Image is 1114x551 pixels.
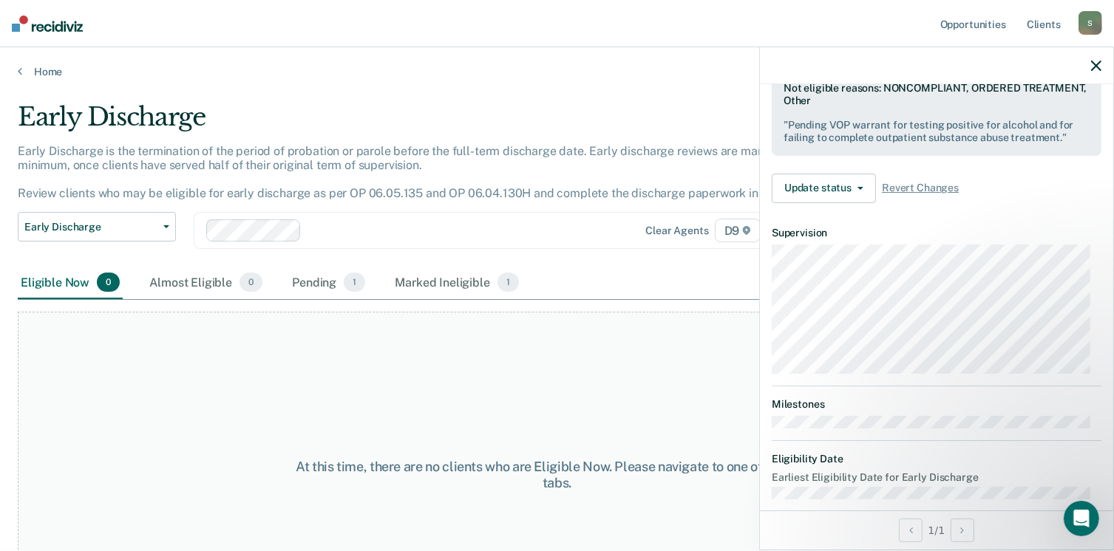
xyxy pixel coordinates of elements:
p: Early Discharge is the termination of the period of probation or parole before the full-term disc... [18,144,812,201]
div: Almost Eligible [146,267,265,299]
div: Pending [289,267,368,299]
span: 1 [497,273,519,292]
iframe: Intercom live chat [1064,501,1099,536]
span: 0 [97,273,120,292]
span: 1 [344,273,365,292]
div: 1 / 1 [760,510,1113,550]
dt: Milestones [772,398,1101,411]
div: Not eligible reasons: NONCOMPLIANT, ORDERED TREATMENT, Other [784,82,1090,143]
span: D9 [715,219,761,242]
span: Revert Changes [882,182,959,194]
button: Update status [772,174,876,203]
div: At this time, there are no clients who are Eligible Now. Please navigate to one of the other tabs. [288,459,826,490]
a: Home [18,65,1096,78]
div: Clear agents [645,225,708,237]
div: S [1079,11,1102,35]
pre: " Pending VOP warrant for testing positive for alcohol and for failing to complete outpatient sub... [784,119,1090,144]
dt: Supervision [772,227,1101,239]
dt: Earliest Eligibility Date for Early Discharge [772,471,1101,484]
button: Next Opportunity [951,519,974,542]
span: 0 [240,273,262,292]
button: Previous Opportunity [899,519,923,542]
img: Recidiviz [12,16,83,32]
span: Early Discharge [24,221,157,233]
div: Eligible Now [18,267,123,299]
div: Marked Ineligible [392,267,522,299]
div: Early Discharge [18,102,853,144]
dt: Eligibility Date [772,453,1101,465]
